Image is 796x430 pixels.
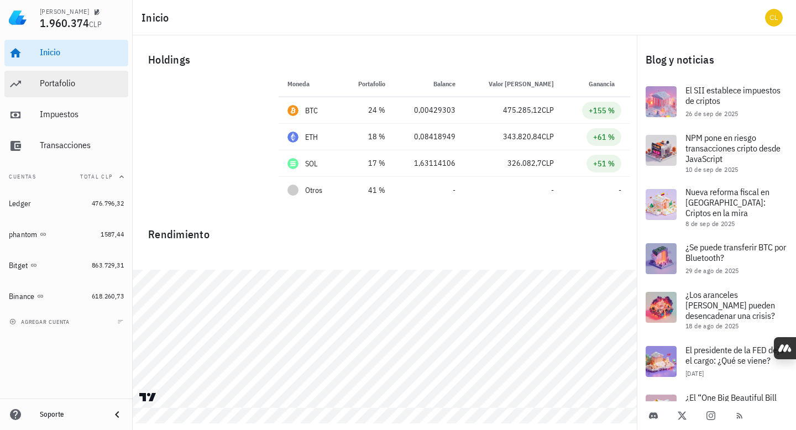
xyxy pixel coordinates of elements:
[9,230,38,239] div: phantom
[589,105,615,116] div: +155 %
[4,71,128,97] a: Portafolio
[305,185,322,196] span: Otros
[637,337,796,386] a: El presidente de la FED deja el cargo: ¿Qué se viene? [DATE]
[551,185,554,195] span: -
[287,158,298,169] div: SOL-icon
[4,252,128,279] a: Bitget 863.729,31
[139,217,630,243] div: Rendimiento
[685,219,735,228] span: 8 de sep de 2025
[685,266,739,275] span: 29 de ago de 2025
[305,132,318,143] div: ETH
[403,131,455,143] div: 0,08418949
[4,133,128,159] a: Transacciones
[9,199,32,208] div: Ledger
[685,109,739,118] span: 26 de sep de 2025
[4,283,128,310] a: Binance 618.260,73
[4,221,128,248] a: phantom 1587,44
[138,392,158,402] a: Charting by TradingView
[350,158,385,169] div: 17 %
[139,42,630,77] div: Holdings
[637,234,796,283] a: ¿Se puede transferir BTC por Bluetooth? 29 de ago de 2025
[80,173,113,180] span: Total CLP
[341,71,394,97] th: Portafolio
[4,102,128,128] a: Impuestos
[685,322,739,330] span: 18 de ago de 2025
[685,186,769,218] span: Nueva reforma fiscal en [GEOGRAPHIC_DATA]: Criptos en la mira
[542,132,554,141] span: CLP
[350,185,385,196] div: 41 %
[403,104,455,116] div: 0,00429303
[350,104,385,116] div: 24 %
[589,80,621,88] span: Ganancia
[394,71,464,97] th: Balance
[4,190,128,217] a: Ledger 476.796,32
[765,9,783,27] div: avatar
[287,105,298,116] div: BTC-icon
[637,77,796,126] a: El SII establece impuestos de criptos 26 de sep de 2025
[637,42,796,77] div: Blog y noticias
[9,261,28,270] div: Bitget
[685,289,775,321] span: ¿Los aranceles [PERSON_NAME] pueden desencadenar una crisis?
[403,158,455,169] div: 1,63114106
[9,292,35,301] div: Binance
[593,158,615,169] div: +51 %
[619,185,621,195] span: -
[12,318,70,326] span: agregar cuenta
[4,164,128,190] button: CuentasTotal CLP
[40,7,89,16] div: [PERSON_NAME]
[40,15,89,30] span: 1.960.374
[279,71,341,97] th: Moneda
[593,132,615,143] div: +61 %
[305,158,318,169] div: SOL
[637,126,796,180] a: NPM pone en riesgo transacciones cripto desde JavaScript 10 de sep de 2025
[40,109,124,119] div: Impuestos
[9,9,27,27] img: LedgiFi
[464,71,563,97] th: Valor [PERSON_NAME]
[685,132,781,164] span: NPM pone en riesgo transacciones cripto desde JavaScript
[503,132,542,141] span: 343.820,84
[40,78,124,88] div: Portafolio
[142,9,174,27] h1: Inicio
[7,316,75,327] button: agregar cuenta
[92,261,124,269] span: 863.729,31
[503,105,542,115] span: 475.285,12
[637,180,796,234] a: Nueva reforma fiscal en [GEOGRAPHIC_DATA]: Criptos en la mira 8 de sep de 2025
[101,230,124,238] span: 1587,44
[685,344,784,366] span: El presidente de la FED deja el cargo: ¿Qué se viene?
[542,158,554,168] span: CLP
[287,132,298,143] div: ETH-icon
[685,85,781,106] span: El SII establece impuestos de criptos
[542,105,554,115] span: CLP
[507,158,542,168] span: 326.082,7
[637,283,796,337] a: ¿Los aranceles [PERSON_NAME] pueden desencadenar una crisis? 18 de ago de 2025
[89,19,102,29] span: CLP
[305,105,318,116] div: BTC
[453,185,455,195] span: -
[40,47,124,57] div: Inicio
[92,199,124,207] span: 476.796,32
[685,165,739,174] span: 10 de sep de 2025
[40,410,102,419] div: Soporte
[685,242,786,263] span: ¿Se puede transferir BTC por Bluetooth?
[92,292,124,300] span: 618.260,73
[685,369,704,377] span: [DATE]
[350,131,385,143] div: 18 %
[4,40,128,66] a: Inicio
[40,140,124,150] div: Transacciones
